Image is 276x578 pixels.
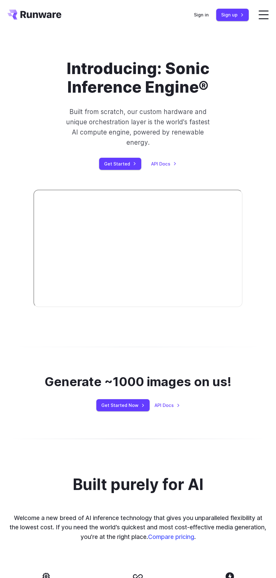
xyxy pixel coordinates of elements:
p: Built from scratch, our custom hardware and unique orchestration layer is the world's fastest AI ... [65,107,211,148]
h2: Built purely for AI [73,476,204,493]
a: Sign in [194,11,209,18]
h2: Generate ~1000 images on us! [45,374,231,390]
a: Compare pricing [148,533,194,540]
a: Go to / [7,10,61,20]
a: Get Started Now [96,399,150,411]
a: API Docs [151,160,177,167]
a: Get Started [99,158,141,170]
iframe: Video player [33,190,242,307]
a: API Docs [155,402,180,409]
p: Welcome a new breed of AI inference technology that gives you unparalleled flexibility at the low... [9,513,267,542]
h1: Introducing: Sonic Inference Engine® [33,60,242,97]
a: Sign up [216,9,249,21]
